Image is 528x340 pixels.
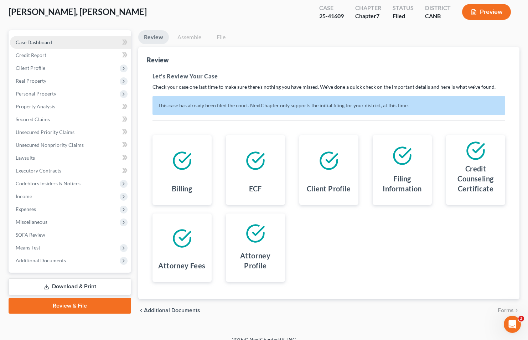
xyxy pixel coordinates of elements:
[16,219,47,225] span: Miscellaneous
[9,278,131,295] a: Download & Print
[16,206,36,212] span: Expenses
[9,298,131,314] a: Review & File
[10,228,131,241] a: SOFA Review
[378,174,426,194] h4: Filing Information
[16,103,55,109] span: Property Analysis
[10,164,131,177] a: Executory Contracts
[10,126,131,139] a: Unsecured Priority Claims
[16,91,56,97] span: Personal Property
[16,116,50,122] span: Secured Claims
[138,308,200,313] a: chevron_left Additional Documents
[16,78,46,84] span: Real Property
[10,113,131,126] a: Secured Claims
[16,155,35,161] span: Lawsuits
[152,72,506,81] h5: Let's Review Your Case
[16,232,45,238] span: SOFA Review
[249,184,262,194] h4: ECF
[144,308,200,313] span: Additional Documents
[172,184,192,194] h4: Billing
[172,30,207,44] a: Assemble
[16,129,74,135] span: Unsecured Priority Claims
[425,4,451,12] div: District
[16,168,61,174] span: Executory Contracts
[147,56,169,64] div: Review
[319,4,344,12] div: Case
[376,12,379,19] span: 7
[16,193,32,199] span: Income
[10,151,131,164] a: Lawsuits
[307,184,351,194] h4: Client Profile
[138,308,144,313] i: chevron_left
[10,36,131,49] a: Case Dashboard
[232,251,279,271] h4: Attorney Profile
[16,65,45,71] span: Client Profile
[16,180,81,186] span: Codebtors Insiders & Notices
[138,30,169,44] a: Review
[10,139,131,151] a: Unsecured Nonpriority Claims
[514,308,519,313] i: chevron_right
[504,316,521,333] iframe: Intercom live chat
[518,316,524,321] span: 3
[498,308,514,313] span: Forms
[498,308,519,313] button: Forms chevron_right
[16,39,52,45] span: Case Dashboard
[452,164,499,194] h4: Credit Counseling Certificate
[425,12,451,20] div: CANB
[355,4,381,12] div: Chapter
[9,6,147,17] span: [PERSON_NAME], [PERSON_NAME]
[152,96,506,115] p: This case has already been filed the court. NextChapter only supports the initial filing for your...
[393,12,414,20] div: Filed
[10,100,131,113] a: Property Analysis
[152,83,506,91] p: Check your case one last time to make sure there's nothing you have missed. We've done a quick ch...
[393,4,414,12] div: Status
[462,4,511,20] button: Preview
[355,12,381,20] div: Chapter
[10,49,131,62] a: Credit Report
[16,52,46,58] span: Credit Report
[158,261,205,271] h4: Attorney Fees
[16,142,84,148] span: Unsecured Nonpriority Claims
[16,257,66,263] span: Additional Documents
[319,12,344,20] div: 25-41609
[210,30,233,44] a: File
[16,244,40,251] span: Means Test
